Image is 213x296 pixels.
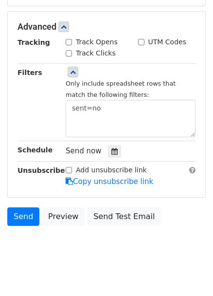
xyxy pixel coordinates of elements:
[7,207,39,226] a: Send
[18,166,65,174] strong: Unsubscribe
[76,48,116,58] label: Track Clicks
[42,207,85,226] a: Preview
[18,146,53,154] strong: Schedule
[66,177,153,186] a: Copy unsubscribe link
[76,165,147,175] label: Add unsubscribe link
[76,37,118,47] label: Track Opens
[164,249,213,296] div: 聊天小工具
[66,147,102,155] span: Send now
[148,37,186,47] label: UTM Codes
[18,21,195,32] h5: Advanced
[18,69,42,76] strong: Filters
[87,207,161,226] a: Send Test Email
[164,249,213,296] iframe: Chat Widget
[66,80,176,98] small: Only include spreadsheet rows that match the following filters:
[18,38,50,46] strong: Tracking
